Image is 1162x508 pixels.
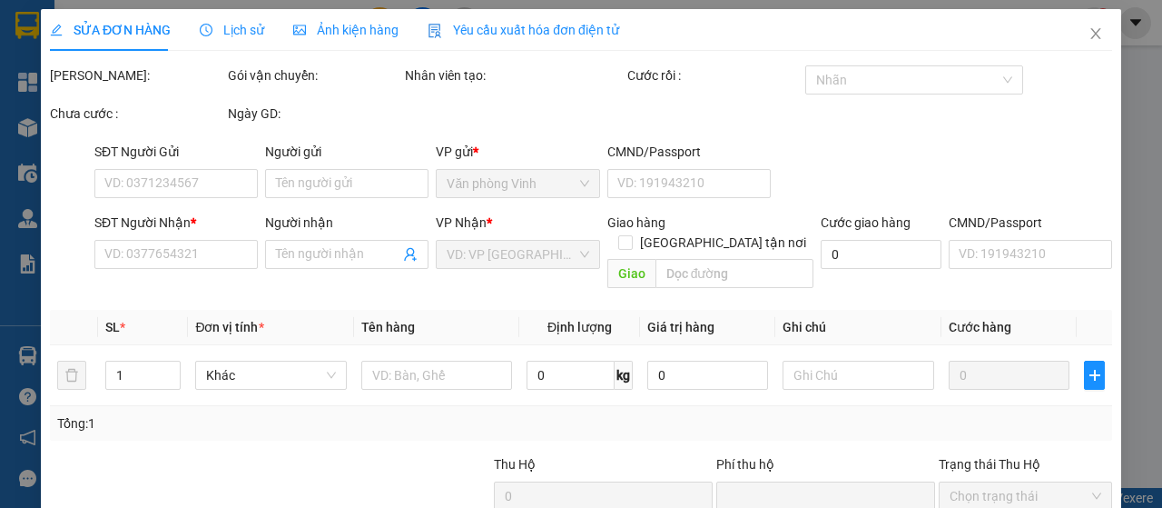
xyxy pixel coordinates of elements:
[655,259,812,288] input: Dọc đường
[436,142,599,162] div: VP gửi
[200,24,212,36] span: clock-circle
[633,233,813,253] span: [GEOGRAPHIC_DATA] tận nơi
[94,142,258,162] div: SĐT Người Gửi
[775,310,940,345] th: Ghi chú
[821,240,941,269] input: Cước giao hàng
[949,213,1112,233] div: CMND/Passport
[76,23,272,93] b: [PERSON_NAME] (Vinh - Sapa)
[405,65,624,85] div: Nhân viên tạo:
[94,213,258,233] div: SĐT Người Nhận
[50,24,63,36] span: edit
[948,320,1010,334] span: Cước hàng
[1084,361,1105,390] button: plus
[606,259,655,288] span: Giao
[1088,26,1103,41] span: close
[606,142,770,162] div: CMND/Passport
[938,454,1112,474] div: Trạng thái Thu Hộ
[50,104,224,124] div: Chưa cước :
[293,24,306,36] span: picture
[627,65,802,85] div: Cước rồi :
[1070,9,1121,60] button: Close
[206,362,335,389] span: Khác
[228,65,402,85] div: Gói vận chuyển:
[195,320,263,334] span: Đơn vị tính
[361,361,512,390] input: VD: Bàn, Ghế
[647,320,714,334] span: Giá trị hàng
[361,320,415,334] span: Tên hàng
[428,24,442,38] img: icon
[447,170,588,197] span: Văn phòng Vinh
[716,454,935,482] div: Phí thu hộ
[10,105,146,135] h2: PM9Q3TF2
[428,23,619,37] span: Yêu cầu xuất hóa đơn điện tử
[265,213,428,233] div: Người nhận
[606,215,665,230] span: Giao hàng
[265,142,428,162] div: Người gửi
[436,215,487,230] span: VP Nhận
[547,320,612,334] span: Định lượng
[783,361,933,390] input: Ghi Chú
[948,361,1069,390] input: 0
[228,104,402,124] div: Ngày GD:
[293,23,399,37] span: Ảnh kiện hàng
[50,23,171,37] span: SỬA ĐƠN HÀNG
[494,457,536,472] span: Thu Hộ
[1085,368,1104,383] span: plus
[95,105,438,220] h2: VP Nhận: Văn phòng Vinh
[403,247,418,262] span: user-add
[57,361,86,390] button: delete
[242,15,438,45] b: [DOMAIN_NAME]
[615,361,633,390] span: kg
[50,65,224,85] div: [PERSON_NAME]:
[821,215,911,230] label: Cước giao hàng
[200,23,264,37] span: Lịch sử
[105,320,120,334] span: SL
[57,413,450,433] div: Tổng: 1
